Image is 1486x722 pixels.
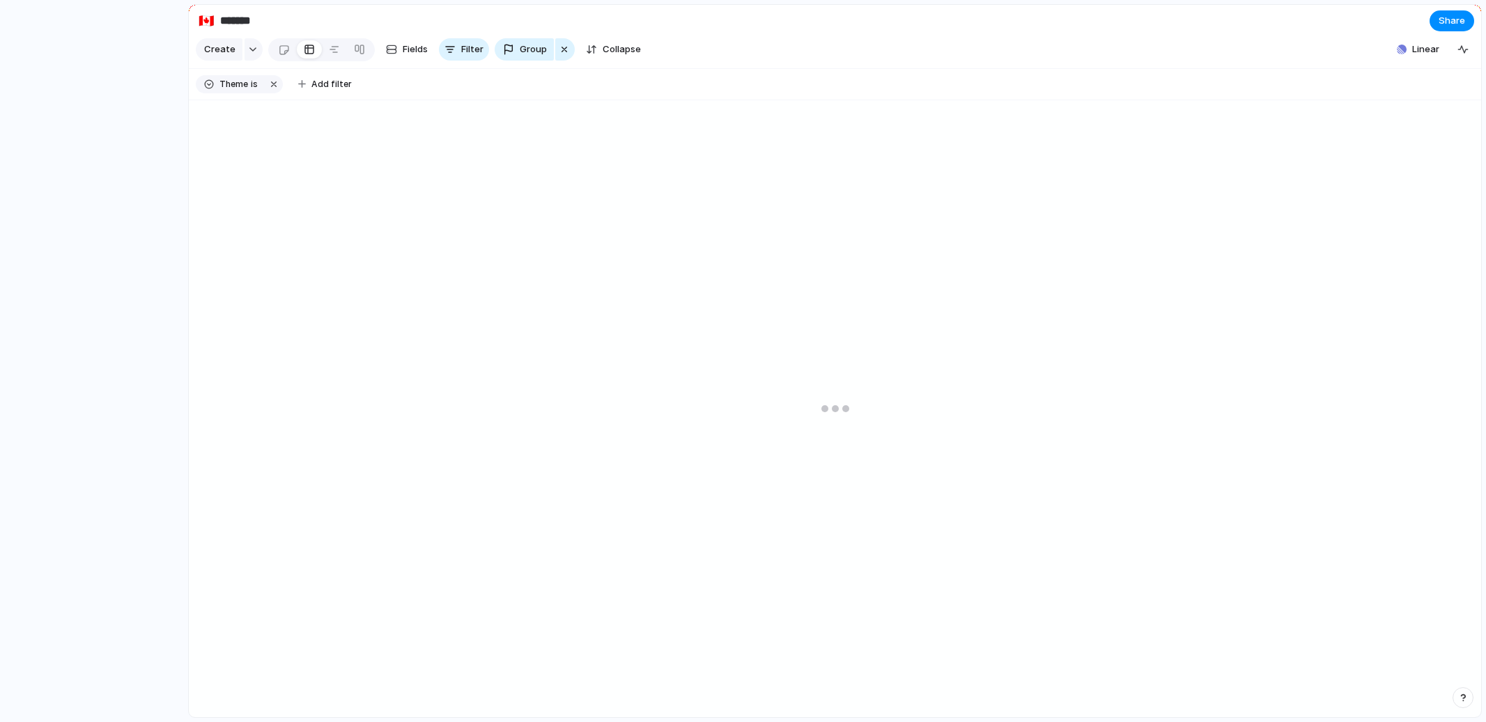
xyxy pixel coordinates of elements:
[290,74,360,94] button: Add filter
[1412,42,1439,56] span: Linear
[248,77,261,92] button: is
[251,78,258,91] span: is
[380,38,433,61] button: Fields
[219,78,248,91] span: Theme
[1430,10,1474,31] button: Share
[1391,39,1445,60] button: Linear
[311,78,352,91] span: Add filter
[603,42,641,56] span: Collapse
[495,38,554,61] button: Group
[580,38,647,61] button: Collapse
[520,42,547,56] span: Group
[403,42,428,56] span: Fields
[1439,14,1465,28] span: Share
[461,42,483,56] span: Filter
[439,38,489,61] button: Filter
[204,42,235,56] span: Create
[196,38,242,61] button: Create
[195,10,217,32] button: 🇨🇦
[199,11,214,30] div: 🇨🇦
